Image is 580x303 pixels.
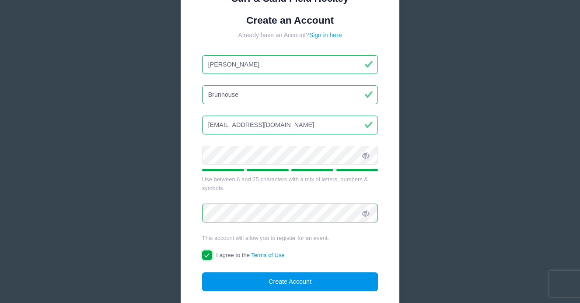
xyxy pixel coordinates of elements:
[202,175,378,192] div: Use between 6 and 25 characters with a mix of letters, numbers & symbols.
[202,31,378,40] div: Already have an Account?
[202,234,378,243] div: This account will allow you to register for an event.
[216,252,284,258] span: I agree to the
[202,14,378,26] h1: Create an Account
[202,55,378,74] input: First Name
[309,32,342,39] a: Sign in here
[202,85,378,104] input: Last Name
[202,272,378,291] button: Create Account
[202,250,212,261] input: I agree to theTerms of Use
[202,116,378,134] input: Email
[251,252,285,258] a: Terms of Use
